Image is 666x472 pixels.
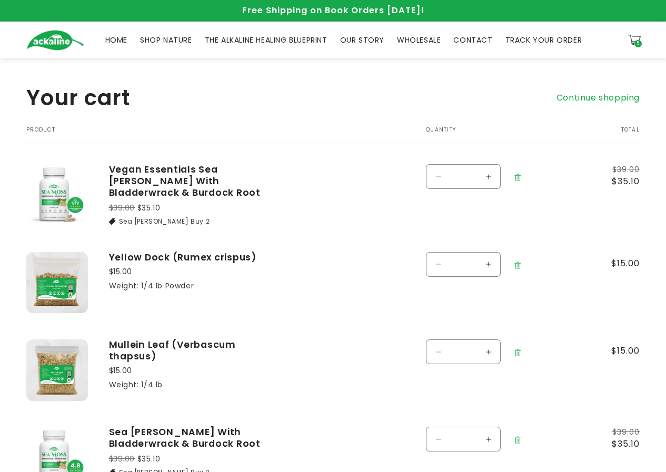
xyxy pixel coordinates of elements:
[141,379,163,390] dd: 1/4 lb
[109,365,267,376] div: $15.00
[205,35,327,45] span: THE ALKALINE HEALING BLUEPRINT
[109,203,135,213] s: $39.00
[141,280,194,291] dd: 1/4 lb Powder
[340,35,384,45] span: OUR STORY
[109,379,139,390] dt: Weight:
[594,257,640,270] span: $15.00
[447,29,499,51] a: CONTACT
[109,164,267,198] a: Vegan Essentials Sea [PERSON_NAME] With Bladderwrack & Burdock Root
[99,29,134,51] a: HOME
[509,429,527,451] a: Remove Sea Moss With Bladderwrack & Burdock Root
[450,252,476,277] input: Quantity for Yellow Dock (Rumex crispus)
[26,127,394,143] th: Product
[109,252,267,264] a: Yellow Dock (Rumex crispus)
[109,454,135,464] s: $39.00
[109,217,267,226] ul: Discount
[394,127,573,143] th: Quantity
[334,29,391,51] a: OUR STORY
[637,40,640,47] span: 5
[397,35,441,45] span: WHOLESALE
[499,29,589,51] a: TRACK YOUR ORDER
[509,255,527,276] a: Remove Yellow Dock (Rumex crispus) - 1/4 lb Powder
[242,4,424,16] span: Free Shipping on Book Orders [DATE]!
[26,85,130,111] h1: Your cart
[450,339,476,364] input: Quantity for Mullein Leaf (Verbascum thapsus)
[573,127,640,143] th: Total
[450,164,476,189] input: Quantity for Vegan Essentials Sea Moss With Bladderwrack &amp; Burdock Root
[594,345,640,357] span: $15.00
[109,266,267,277] div: $15.00
[105,35,127,45] span: HOME
[594,427,640,438] s: $39.00
[198,29,334,51] a: THE ALKALINE HEALING BLUEPRINT
[140,35,192,45] span: SHOP NATURE
[509,342,527,364] a: Remove Mullein Leaf (Verbascum thapsus) - 1/4 lb
[505,35,582,45] span: TRACK YOUR ORDER
[134,29,198,51] a: SHOP NATURE
[509,167,527,188] a: Remove Vegan Essentials Sea Moss With Bladderwrack & Burdock Root
[594,438,640,450] dd: $35.10
[137,203,161,213] strong: $35.10
[26,30,84,51] img: Ackaline
[109,427,267,449] a: Sea [PERSON_NAME] With Bladderwrack & Burdock Root
[109,217,267,226] li: Sea [PERSON_NAME] Buy 2
[594,164,640,175] s: $39.00
[450,427,476,451] input: Quantity for Sea Moss With Bladderwrack &amp; Burdock Root
[594,175,640,188] dd: $35.10
[453,35,492,45] span: CONTACT
[137,454,161,464] strong: $35.10
[109,280,139,291] dt: Weight:
[109,339,267,362] a: Mullein Leaf (Verbascum thapsus)
[391,29,447,51] a: WHOLESALE
[556,91,640,106] a: Continue shopping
